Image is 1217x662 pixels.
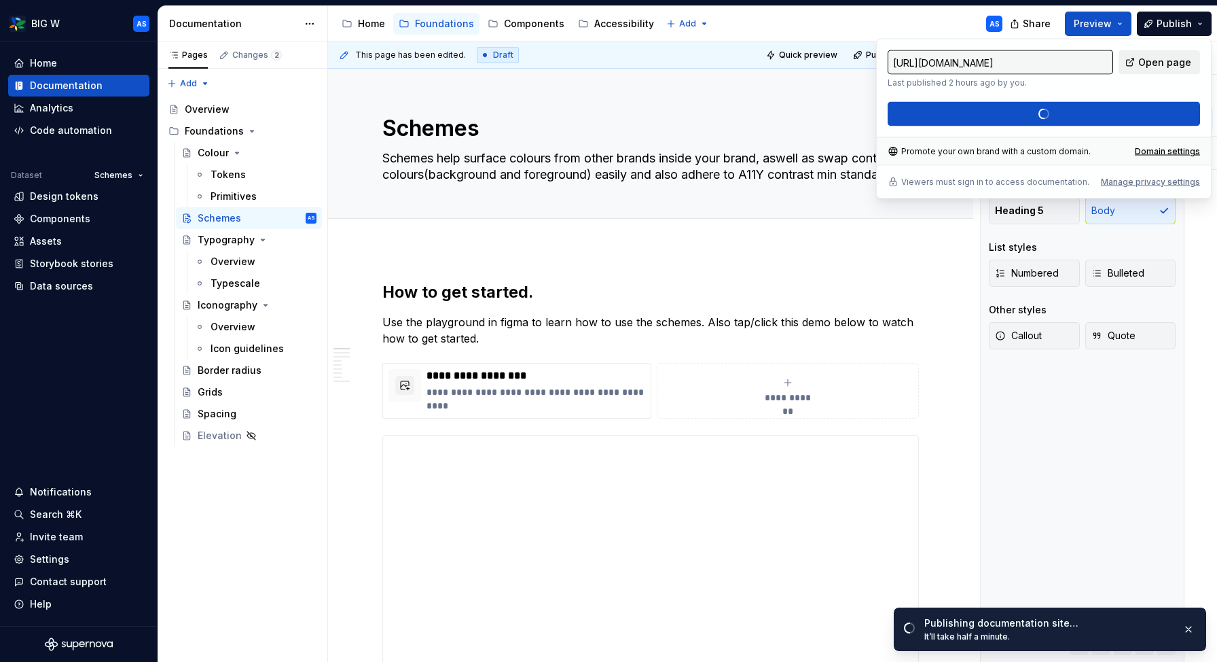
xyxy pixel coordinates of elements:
a: Code automation [8,120,149,141]
span: Draft [493,50,513,60]
button: Numbered [989,260,1080,287]
span: Preview [1074,17,1112,31]
div: Assets [30,234,62,248]
div: Page tree [336,10,659,37]
a: Icon guidelines [189,338,322,360]
a: Design tokens [8,186,149,207]
a: Settings [8,548,149,570]
a: Border radius [176,360,322,381]
a: Documentation [8,75,149,97]
span: This page has been edited. [355,50,466,60]
a: SchemesAS [176,207,322,229]
span: Schemes [94,170,132,181]
div: Contact support [30,575,107,589]
button: Schemes [88,166,149,185]
div: Schemes [198,211,241,225]
div: Notifications [30,485,92,499]
button: BIG WAS [3,9,155,38]
button: Share [1003,12,1059,36]
a: Spacing [176,403,322,425]
p: Viewers must sign in to access documentation. [901,177,1089,188]
span: Add [679,18,696,29]
div: Border radius [198,364,261,377]
div: Overview [211,255,255,268]
div: Icon guidelines [211,342,284,355]
button: Quick preview [762,46,843,65]
div: Typescale [211,277,260,290]
div: Spacing [198,407,236,421]
h2: How to get started. [382,281,919,303]
button: Notifications [8,481,149,503]
div: Elevation [198,429,242,442]
div: Home [358,17,385,31]
div: Foundations [415,17,474,31]
a: Typescale [189,273,322,294]
button: Contact support [8,571,149,593]
div: Help [30,597,52,611]
a: Domain settings [1135,146,1200,157]
span: Numbered [995,266,1059,280]
div: Overview [185,103,230,116]
a: Grids [176,381,322,403]
button: Preview [1065,12,1131,36]
a: Home [336,13,390,35]
span: 2 [271,50,282,60]
button: Publish [1137,12,1212,36]
a: Invite team [8,526,149,548]
span: Publish [1157,17,1192,31]
div: Documentation [30,79,103,92]
textarea: Schemes help surface colours from other brands inside your brand, aswell as swap content colours(... [380,147,916,186]
a: Storybook stories [8,253,149,275]
div: Foundations [185,124,244,138]
span: Quote [1091,329,1136,343]
div: Promote your own brand with a custom domain. [888,146,1091,157]
div: AS [137,18,147,29]
svg: Supernova Logo [45,638,113,651]
div: Iconography [198,298,257,312]
div: Other styles [989,303,1047,317]
div: Overview [211,320,255,334]
a: Overview [189,316,322,338]
div: Components [30,212,90,226]
img: 551ca721-6c59-42a7-accd-e26345b0b9d6.png [10,16,26,32]
div: Accessibility [594,17,654,31]
button: Add [163,74,214,93]
a: Assets [8,230,149,252]
div: List styles [989,241,1037,254]
span: Add [180,78,197,89]
div: Publishing documentation site… [924,616,1171,630]
div: Search ⌘K [30,508,81,521]
button: Bulleted [1085,260,1176,287]
a: Colour [176,142,322,164]
p: Last published 2 hours ago by you. [888,77,1113,88]
div: Page tree [163,99,322,447]
div: Components [504,17,564,31]
button: Heading 5 [989,197,1080,224]
button: Manage privacy settings [1101,177,1200,188]
a: Tokens [189,164,322,186]
div: AS [308,211,315,225]
div: Dataset [11,170,42,181]
a: Typography [176,229,322,251]
a: Iconography [176,294,322,316]
div: AS [989,18,1000,29]
a: Components [482,13,570,35]
a: Data sources [8,275,149,297]
a: Primitives [189,186,322,207]
a: Home [8,52,149,74]
span: Publish changes [866,50,932,60]
button: Publish changes [849,46,938,65]
div: Documentation [169,17,297,31]
span: Quick preview [779,50,837,60]
a: Elevation [176,425,322,447]
button: Search ⌘K [8,504,149,525]
a: Analytics [8,97,149,119]
span: Bulleted [1091,266,1144,280]
a: Foundations [393,13,479,35]
div: Foundations [163,120,322,142]
button: Add [662,14,713,33]
span: Share [1023,17,1051,31]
